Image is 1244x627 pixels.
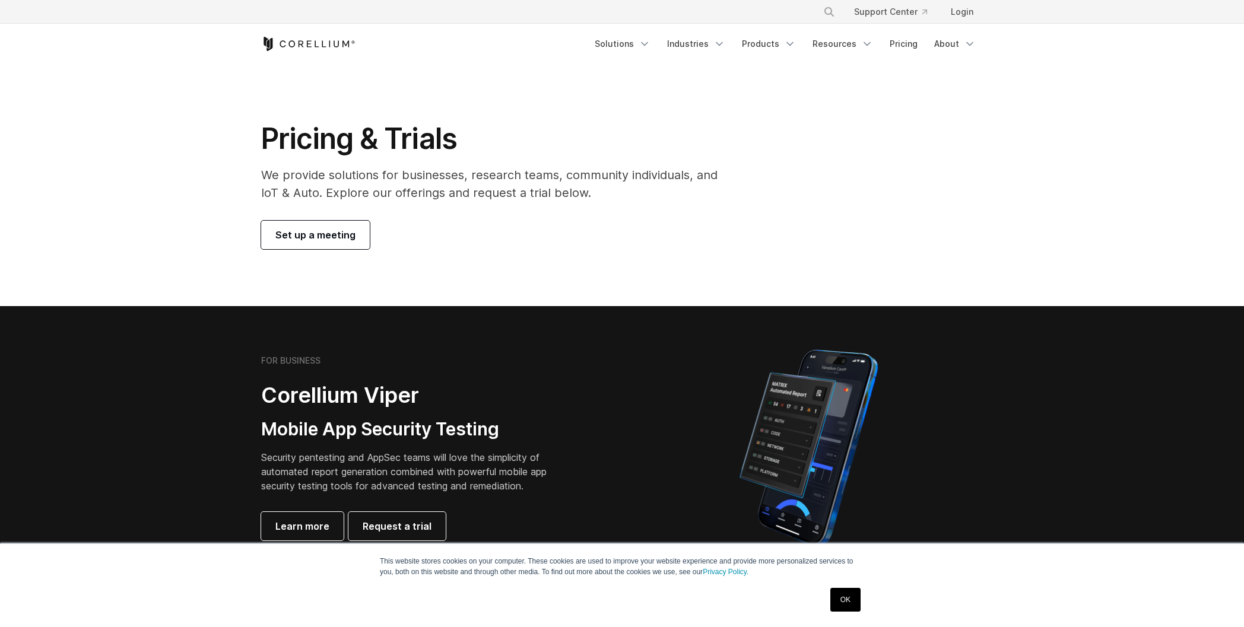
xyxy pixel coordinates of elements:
[941,1,983,23] a: Login
[261,121,734,157] h1: Pricing & Trials
[735,33,803,55] a: Products
[845,1,937,23] a: Support Center
[261,418,565,441] h3: Mobile App Security Testing
[703,568,748,576] a: Privacy Policy.
[261,221,370,249] a: Set up a meeting
[261,382,565,409] h2: Corellium Viper
[660,33,732,55] a: Industries
[588,33,983,55] div: Navigation Menu
[261,450,565,493] p: Security pentesting and AppSec teams will love the simplicity of automated report generation comb...
[348,512,446,540] a: Request a trial
[261,166,734,202] p: We provide solutions for businesses, research teams, community individuals, and IoT & Auto. Explo...
[275,519,329,533] span: Learn more
[275,228,356,242] span: Set up a meeting
[830,588,861,612] a: OK
[927,33,983,55] a: About
[363,519,431,533] span: Request a trial
[719,344,898,552] img: Corellium MATRIX automated report on iPhone showing app vulnerability test results across securit...
[261,512,344,540] a: Learn more
[588,33,658,55] a: Solutions
[261,355,320,366] h6: FOR BUSINESS
[818,1,840,23] button: Search
[805,33,880,55] a: Resources
[380,556,864,577] p: This website stores cookies on your computer. These cookies are used to improve your website expe...
[261,37,356,51] a: Corellium Home
[809,1,983,23] div: Navigation Menu
[883,33,925,55] a: Pricing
